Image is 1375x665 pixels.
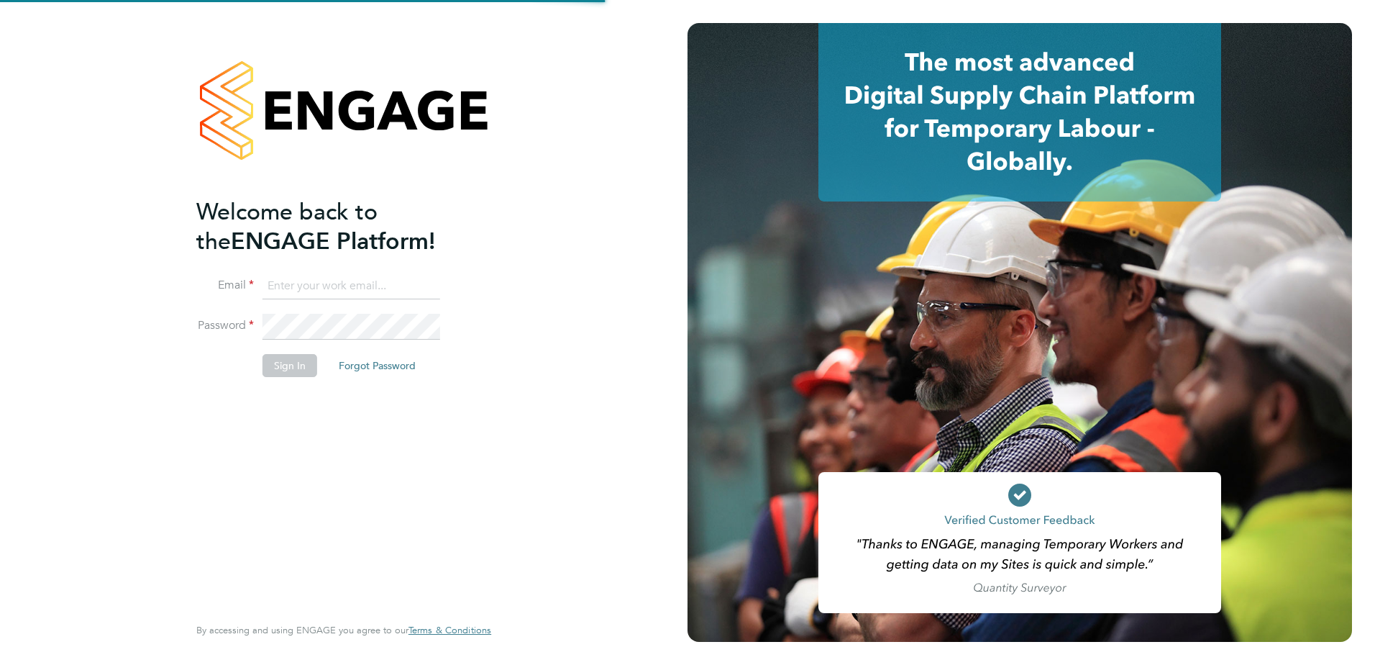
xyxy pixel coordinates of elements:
button: Sign In [262,354,317,377]
input: Enter your work email... [262,273,440,299]
a: Terms & Conditions [408,625,491,636]
span: Welcome back to the [196,198,378,255]
button: Forgot Password [327,354,427,377]
h2: ENGAGE Platform! [196,197,477,256]
label: Email [196,278,254,293]
label: Password [196,318,254,333]
span: By accessing and using ENGAGE you agree to our [196,624,491,636]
